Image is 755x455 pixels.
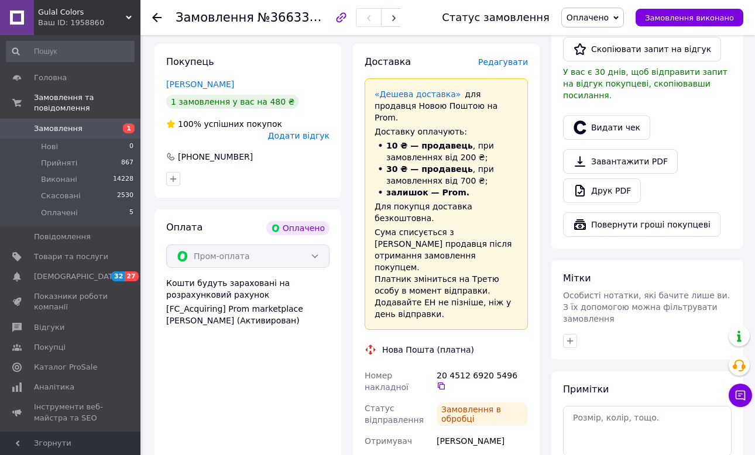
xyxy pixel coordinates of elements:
[34,382,74,392] span: Аналітика
[121,158,133,168] span: 867
[38,7,126,18] span: Gulal Colors
[563,384,609,395] span: Примітки
[266,221,330,235] div: Оплачено
[152,12,162,23] div: Повернутися назад
[437,370,528,391] div: 20 4512 6920 5496
[34,402,108,423] span: Інструменти веб-майстра та SEO
[41,208,78,218] span: Оплачені
[729,384,752,407] button: Чат з покупцем
[375,201,518,224] div: Для покупця доставка безкоштовна.
[478,57,528,67] span: Редагувати
[375,88,518,123] div: для продавця Новою Поштою на Prom.
[365,436,412,446] span: Отримувач
[34,73,67,83] span: Головна
[34,123,83,134] span: Замовлення
[166,303,330,326] div: [FC_Acquiring] Prom marketplace [PERSON_NAME] (Активирован)
[34,362,97,373] span: Каталог ProSale
[379,344,477,356] div: Нова Пошта (платна)
[567,13,609,22] span: Оплачено
[563,149,678,174] a: Завантажити PDF
[437,402,528,426] div: Замовлення в обробці
[386,188,469,197] span: залишок — Prom.
[6,41,135,62] input: Пошук
[375,140,518,163] li: , при замовленнях від 200 ₴;
[442,12,550,23] div: Статус замовлення
[125,271,138,281] span: 27
[365,56,411,67] span: Доставка
[166,277,330,326] div: Кошти будуть зараховані на розрахунковий рахунок
[166,95,299,109] div: 1 замовлення у вас на 480 ₴
[34,251,108,262] span: Товари та послуги
[177,151,254,163] div: [PHONE_NUMBER]
[386,164,473,174] span: 30 ₴ — продавець
[34,342,66,353] span: Покупці
[34,322,64,333] span: Відгуки
[166,80,234,89] a: [PERSON_NAME]
[41,158,77,168] span: Прийняті
[563,291,730,323] span: Особисті нотатки, які бачите лише ви. З їх допомогою можна фільтрувати замовлення
[268,131,330,140] span: Додати відгук
[375,226,518,320] div: Сума списується з [PERSON_NAME] продавця після отримання замовлення покупцем. Платник зміниться н...
[34,271,121,282] span: [DEMOGRAPHIC_DATA]
[365,371,409,392] span: Номер накладної
[375,126,518,137] div: Доставку оплачують:
[258,10,341,25] span: №366331177
[41,174,77,185] span: Виконані
[563,67,727,100] span: У вас є 30 днів, щоб відправити запит на відгук покупцеві, скопіювавши посилання.
[41,191,81,201] span: Скасовані
[375,163,518,187] li: , при замовленнях від 700 ₴;
[178,119,201,129] span: 100%
[563,37,721,61] button: Скопіювати запит на відгук
[645,13,734,22] span: Замовлення виконано
[176,11,254,25] span: Замовлення
[41,142,58,152] span: Нові
[375,89,461,99] a: «Дешева доставка»
[34,291,108,312] span: Показники роботи компанії
[38,18,140,28] div: Ваш ID: 1958860
[129,142,133,152] span: 0
[34,92,140,113] span: Замовлення та повідомлення
[123,123,135,133] span: 1
[563,273,591,284] span: Мітки
[434,430,530,451] div: [PERSON_NAME]
[365,404,424,425] span: Статус відправлення
[117,191,133,201] span: 2530
[636,9,743,26] button: Замовлення виконано
[563,115,650,140] button: Видати чек
[166,118,282,130] div: успішних покупок
[386,141,473,150] span: 10 ₴ — продавець
[563,178,641,203] a: Друк PDF
[166,56,214,67] span: Покупець
[113,174,133,185] span: 14228
[166,222,203,233] span: Оплата
[111,271,125,281] span: 32
[34,232,91,242] span: Повідомлення
[129,208,133,218] span: 5
[563,212,720,237] button: Повернути гроші покупцеві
